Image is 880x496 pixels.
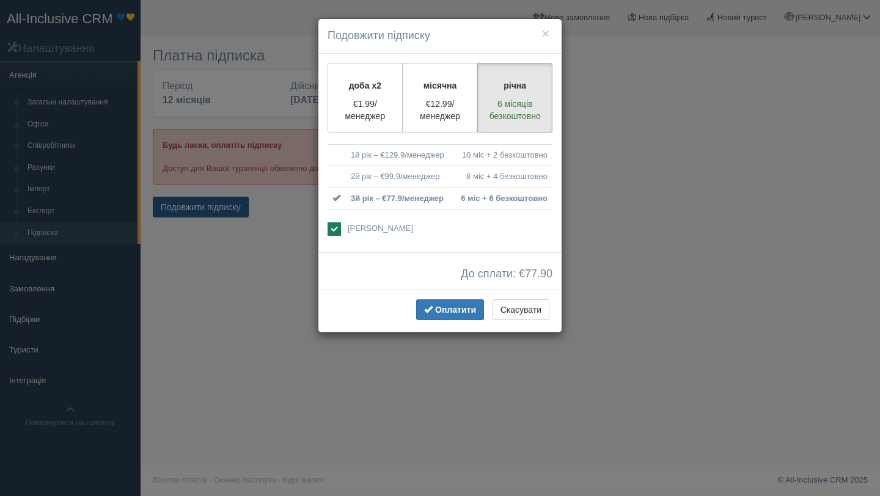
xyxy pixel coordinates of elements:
p: 6 місяців безкоштовно [485,98,544,122]
p: доба x2 [335,79,395,92]
td: 3й рік – €77.9/менеджер [346,188,453,210]
span: Оплатити [435,305,476,315]
span: До сплати: € [461,268,552,280]
span: [PERSON_NAME] [348,224,413,233]
td: 2й рік – €99.9/менеджер [346,166,453,188]
button: × [542,27,549,40]
span: 77.90 [525,268,552,280]
td: 1й рік – €129.9/менеджер [346,144,453,166]
h4: Подовжити підписку [328,28,552,44]
p: річна [485,79,544,92]
button: Скасувати [493,299,549,320]
p: €1.99/менеджер [335,98,395,122]
p: місячна [411,79,470,92]
p: €12.99/менеджер [411,98,470,122]
td: 8 міс + 4 безкоштовно [453,166,552,188]
button: Оплатити [416,299,484,320]
td: 6 міс + 6 безкоштовно [453,188,552,210]
td: 10 міс + 2 безкоштовно [453,144,552,166]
